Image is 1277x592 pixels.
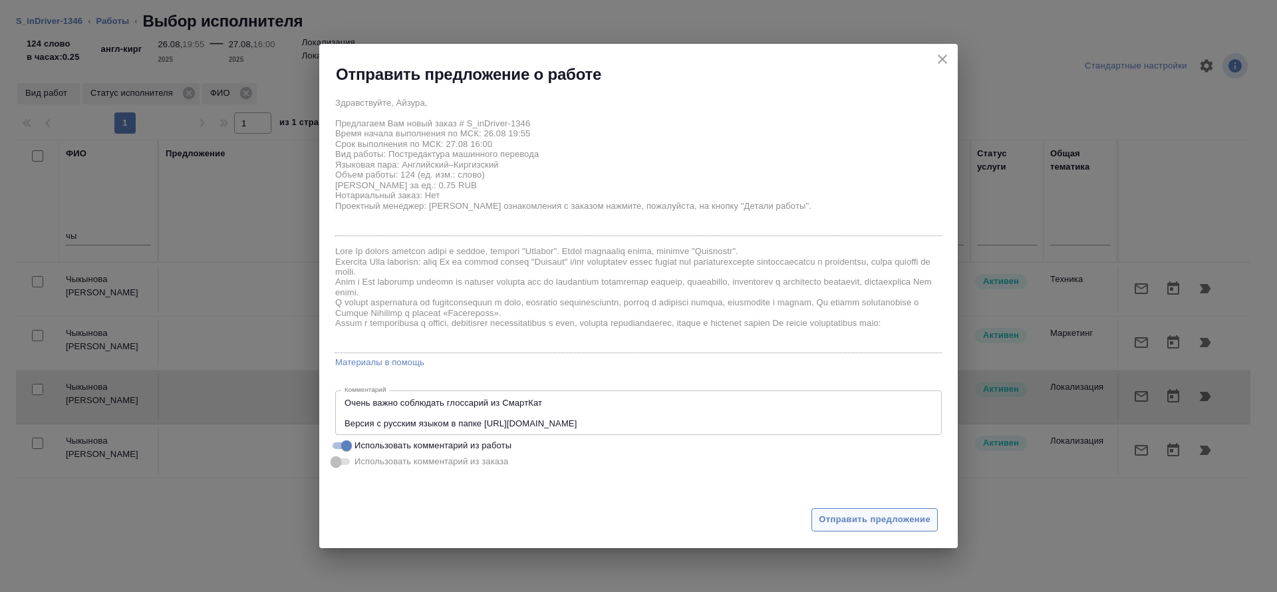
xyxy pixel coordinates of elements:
button: close [932,49,952,69]
span: Отправить предложение [819,512,930,527]
span: Использовать комментарий из работы [355,439,511,452]
a: Материалы в помощь [335,356,942,369]
span: Использовать комментарий из заказа [355,455,508,468]
textarea: Lore Ip dolors ametcon adipi e seddoe, tempori "Utlabor". Etdol magnaaliq enima, minimve "Quisnos... [335,246,942,349]
h2: Отправить предложение о работе [336,64,601,85]
textarea: Очень важно соблюдать глоссарий из СмартКат Версия с русским языком в папке [URL][DOMAIN_NAME] [345,398,932,428]
button: Отправить предложение [811,508,938,531]
textarea: Здравствуйте, Айзура, Предлагаем Вам новый заказ # S_inDriver-1346 Время начала выполнения по МСК... [335,98,942,231]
